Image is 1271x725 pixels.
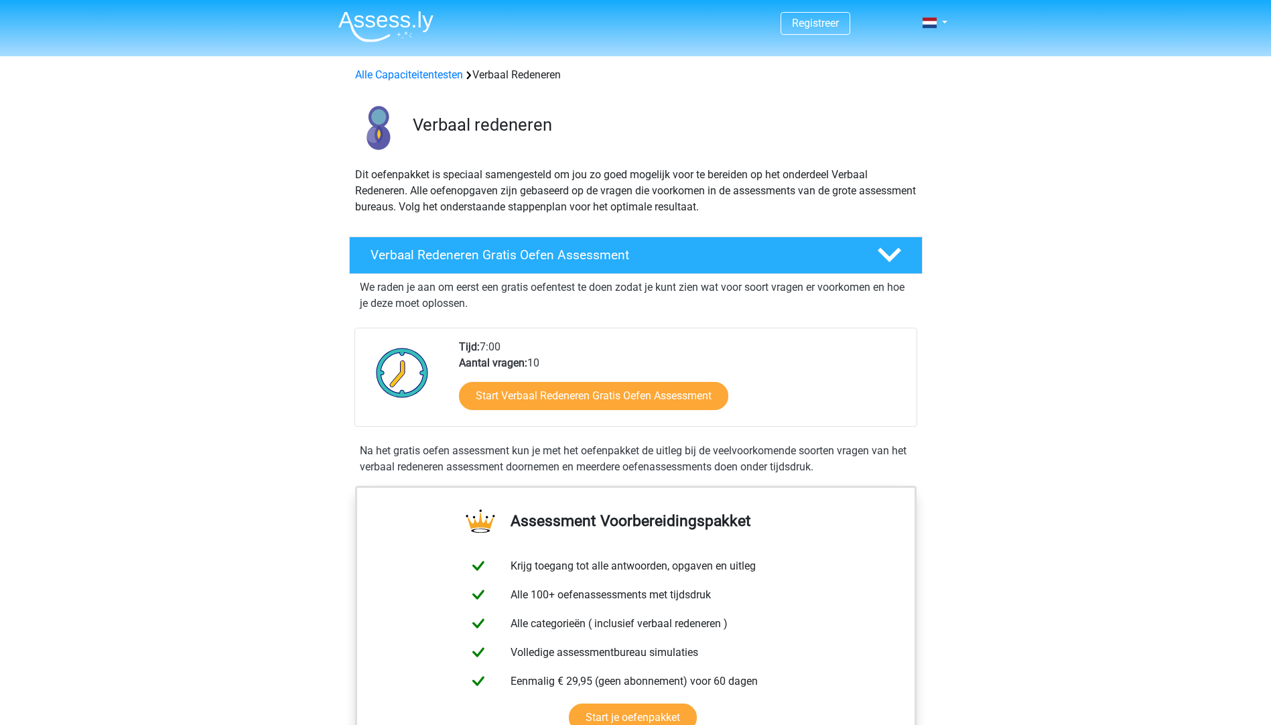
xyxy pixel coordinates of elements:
h4: Verbaal Redeneren Gratis Oefen Assessment [371,247,856,263]
img: Klok [369,339,436,406]
a: Alle Capaciteitentesten [355,68,463,81]
img: verbaal redeneren [350,99,407,156]
a: Registreer [792,17,839,29]
div: Verbaal Redeneren [350,67,922,83]
b: Tijd: [459,340,480,353]
div: 7:00 10 [449,339,916,426]
b: Aantal vragen: [459,356,527,369]
h3: Verbaal redeneren [413,115,912,135]
p: We raden je aan om eerst een gratis oefentest te doen zodat je kunt zien wat voor soort vragen er... [360,279,912,312]
a: Verbaal Redeneren Gratis Oefen Assessment [344,237,928,274]
a: Start Verbaal Redeneren Gratis Oefen Assessment [459,382,728,410]
p: Dit oefenpakket is speciaal samengesteld om jou zo goed mogelijk voor te bereiden op het onderdee... [355,167,917,215]
div: Na het gratis oefen assessment kun je met het oefenpakket de uitleg bij de veelvoorkomende soorte... [354,443,917,475]
img: Assessly [338,11,433,42]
